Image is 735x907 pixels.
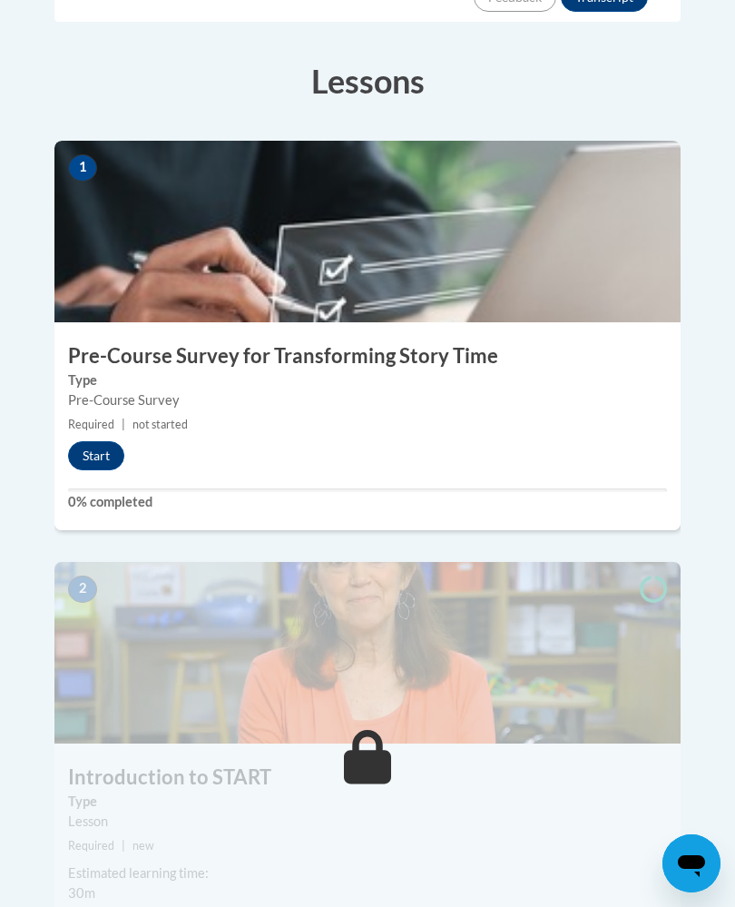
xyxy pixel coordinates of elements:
[68,390,667,410] div: Pre-Course Survey
[68,792,667,812] label: Type
[132,418,188,431] span: not started
[68,370,667,390] label: Type
[54,58,681,104] h3: Lessons
[122,839,125,853] span: |
[132,839,154,853] span: new
[662,834,720,892] iframe: Button to launch messaging window
[68,576,97,603] span: 2
[68,885,95,901] span: 30m
[68,492,667,512] label: 0% completed
[68,154,97,182] span: 1
[68,418,114,431] span: Required
[68,441,124,470] button: Start
[68,863,667,883] div: Estimated learning time:
[68,812,667,832] div: Lesson
[54,342,681,370] h3: Pre-Course Survey for Transforming Story Time
[68,839,114,853] span: Required
[54,764,681,792] h3: Introduction to START
[54,141,681,322] img: Course Image
[54,562,681,744] img: Course Image
[122,418,125,431] span: |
